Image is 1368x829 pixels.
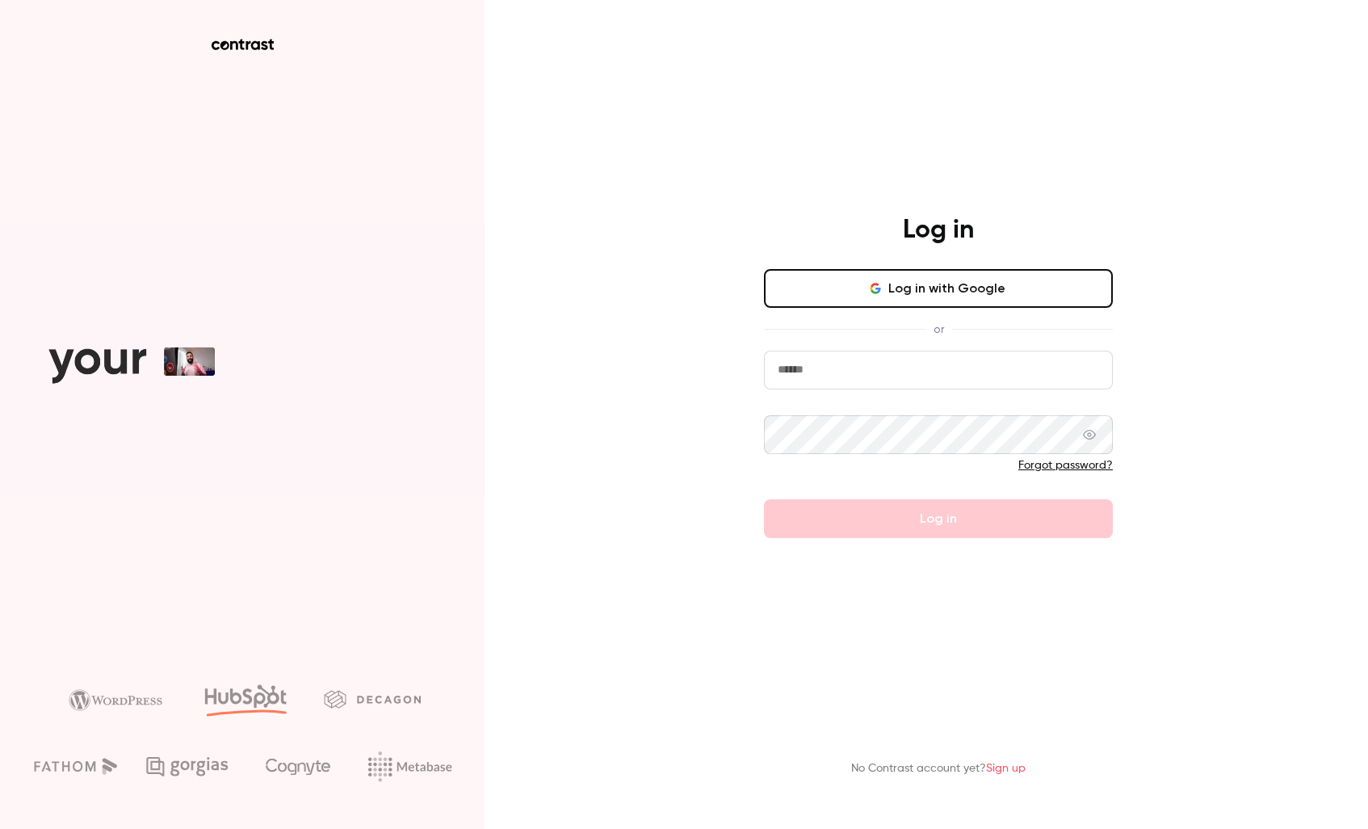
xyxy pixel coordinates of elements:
[324,690,421,708] img: decagon
[903,214,974,246] h4: Log in
[851,760,1026,777] p: No Contrast account yet?
[986,763,1026,774] a: Sign up
[925,321,952,338] span: or
[1018,460,1113,471] a: Forgot password?
[764,269,1113,308] button: Log in with Google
